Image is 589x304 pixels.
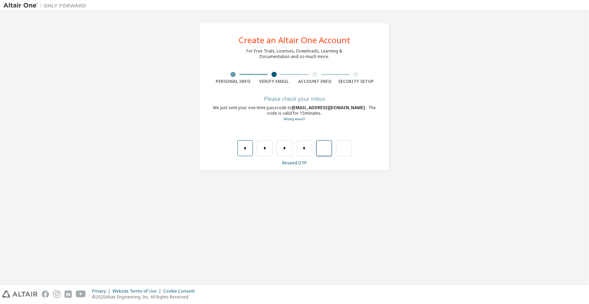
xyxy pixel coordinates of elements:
div: Security Setup [335,79,376,84]
div: Website Terms of Use [112,288,163,294]
img: facebook.svg [42,291,49,298]
a: Resend OTP [282,160,307,166]
div: Personal Info [213,79,254,84]
div: We just sent your one-time passcode to . The code is valid for 15 minutes. [213,105,376,122]
div: Cookie Consent [163,288,199,294]
div: Create an Altair One Account [239,36,350,44]
span: [EMAIL_ADDRESS][DOMAIN_NAME] [292,105,366,111]
img: youtube.svg [76,291,86,298]
div: Account Info [295,79,336,84]
a: Go back to the registration form [284,117,305,121]
img: Altair One [3,2,90,9]
div: For Free Trials, Licenses, Downloads, Learning & Documentation and so much more. [247,48,343,59]
div: Please check your inbox [213,97,376,101]
div: Verify Email [254,79,295,84]
img: altair_logo.svg [2,291,38,298]
img: linkedin.svg [65,291,72,298]
p: © 2025 Altair Engineering, Inc. All Rights Reserved. [92,294,199,300]
div: Privacy [92,288,112,294]
img: instagram.svg [53,291,60,298]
